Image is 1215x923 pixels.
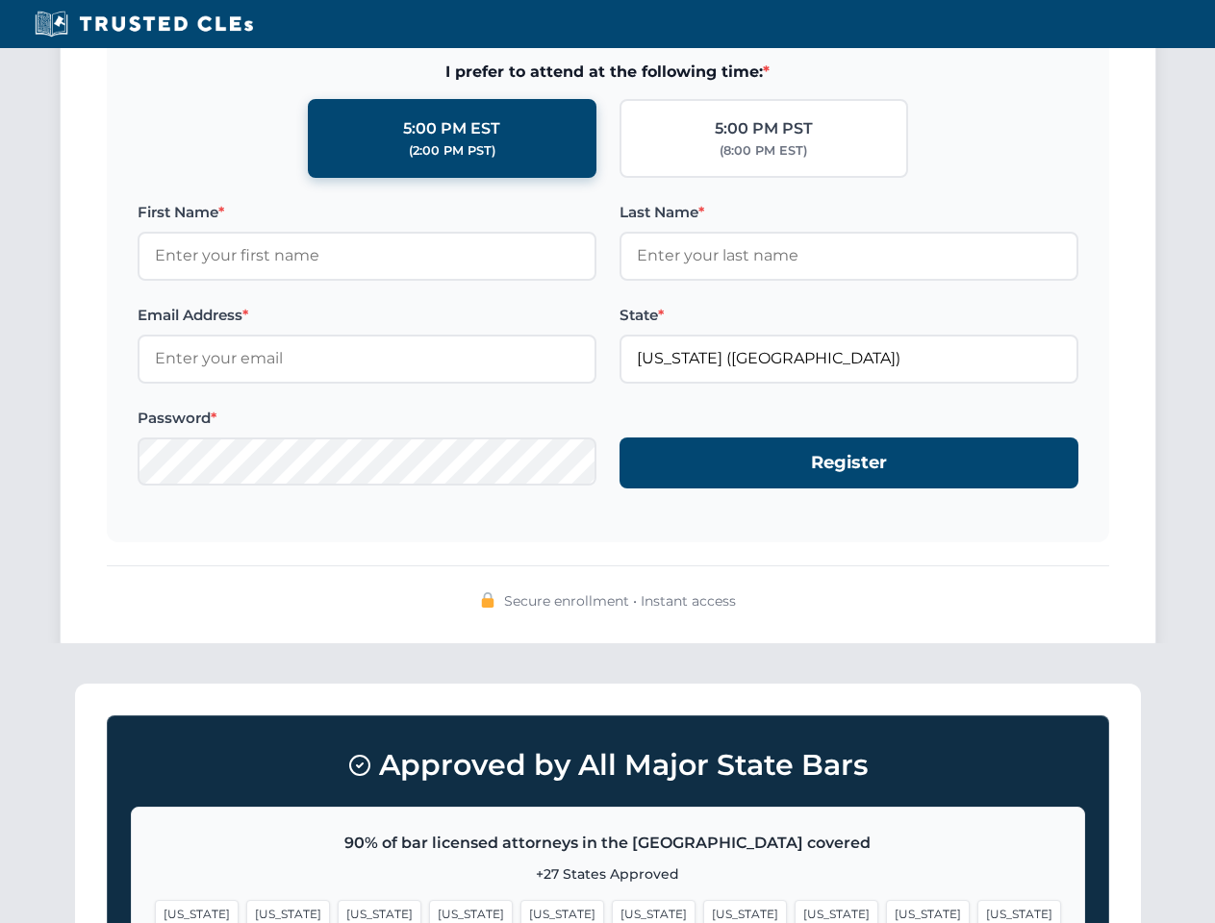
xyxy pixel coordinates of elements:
[715,116,813,141] div: 5:00 PM PST
[620,304,1078,327] label: State
[480,592,495,608] img: 🔒
[620,335,1078,383] input: Florida (FL)
[620,437,1078,488] button: Register
[155,831,1061,856] p: 90% of bar licensed attorneys in the [GEOGRAPHIC_DATA] covered
[131,739,1085,791] h3: Approved by All Major State Bars
[138,335,596,383] input: Enter your email
[138,201,596,224] label: First Name
[138,304,596,327] label: Email Address
[620,232,1078,280] input: Enter your last name
[403,116,500,141] div: 5:00 PM EST
[720,141,807,161] div: (8:00 PM EST)
[138,232,596,280] input: Enter your first name
[409,141,495,161] div: (2:00 PM PST)
[138,407,596,430] label: Password
[29,10,259,38] img: Trusted CLEs
[620,201,1078,224] label: Last Name
[155,863,1061,885] p: +27 States Approved
[138,60,1078,85] span: I prefer to attend at the following time:
[504,590,736,611] span: Secure enrollment • Instant access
